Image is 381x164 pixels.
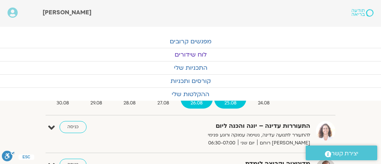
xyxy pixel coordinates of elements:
span: 26.08 [181,99,213,107]
span: יצירת קשר [331,149,358,159]
a: יצירת קשר [306,146,377,160]
span: 24.08 [248,99,279,107]
span: 06:30-07:00 [206,139,238,147]
span: 29.08 [80,99,112,107]
span: [PERSON_NAME] רוחם [257,139,310,147]
span: 30.08 [46,99,79,107]
span: 28.08 [114,99,146,107]
strong: התעוררות עדינה – יוגה והכנה ליום [148,121,310,131]
span: 25.08 [214,99,246,107]
span: [PERSON_NAME] [43,8,91,17]
span: יום שני [238,139,257,147]
span: 27.08 [147,99,179,107]
a: כניסה [59,121,87,133]
p: להתעורר לתנועה עדינה, נשימה עמוקה ורוגע פנימי [148,131,310,139]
